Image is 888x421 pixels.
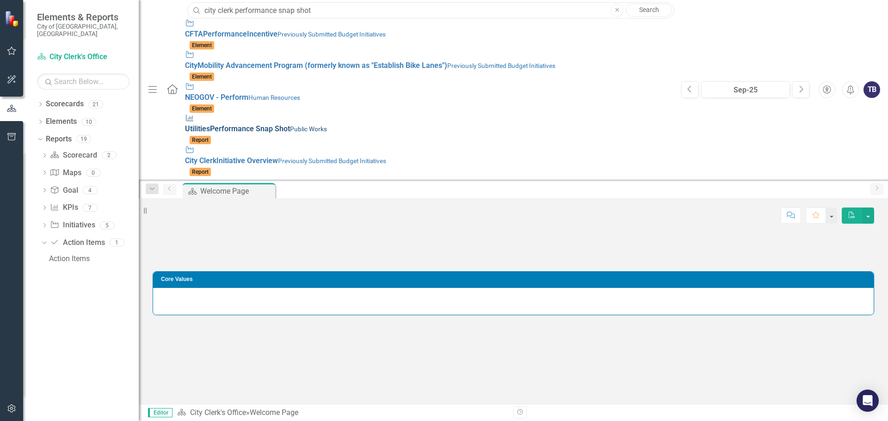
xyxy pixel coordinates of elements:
a: KPIs [50,202,78,213]
input: Search Below... [37,73,129,90]
a: Scorecards [46,99,84,110]
small: Human Resources [248,94,300,101]
a: Action Items [50,238,105,248]
a: NEOGOV - PerformHuman ResourcesElement [185,82,672,114]
div: Open Intercom Messenger [857,390,879,412]
div: Welcome Page [250,408,298,417]
input: Search ClearPoint... [187,2,674,18]
button: Sep-25 [701,81,790,98]
strong: Performance [203,30,247,38]
div: » [177,408,506,418]
a: Reports [46,134,72,145]
span: NEOGOV - Perform [185,93,248,102]
a: City Clerk's Office [37,52,129,62]
span: Report [190,136,211,144]
small: Previously Submitted Budget Initiatives [447,62,555,69]
strong: City [185,156,197,165]
small: Public Works [290,125,327,133]
span: Editor [148,408,173,417]
div: 0 [86,169,101,177]
a: Elements [46,116,77,127]
strong: Performance [210,124,254,133]
div: 5 [100,221,115,229]
div: 7 [83,204,98,212]
h3: Core Values [161,276,869,282]
span: Element [190,41,214,49]
a: Action Items [47,251,139,266]
a: Goal [50,185,78,196]
a: City ClerkInitiative OverviewPreviously Submitted Budget InitiativesReport [185,145,672,177]
a: CFTAPerformanceIncentivePreviously Submitted Budget InitiativesElement [185,18,672,50]
div: 19 [76,135,91,143]
strong: Shot [275,124,290,133]
div: Sep-25 [704,85,787,96]
div: 2 [102,152,117,159]
img: ClearPoint Strategy [5,11,21,27]
div: 4 [83,186,98,194]
strong: Clerk [199,156,216,165]
span: Elements & Reports [37,12,129,23]
small: City of [GEOGRAPHIC_DATA], [GEOGRAPHIC_DATA] [37,23,129,38]
span: CFTA Incentive [185,30,277,38]
div: Welcome Page [200,185,273,197]
span: Mobility Advancement Program (formerly known as "Establish Bike Lanes") [185,61,447,70]
small: Previously Submitted Budget Initiatives [277,31,386,38]
span: Report [190,168,211,176]
span: Initiative Overview [185,156,278,165]
strong: City [185,61,197,70]
a: City Clerk's Office [190,408,246,417]
div: 1 [110,239,124,247]
span: Utilities [185,124,290,133]
a: Scorecard [50,150,97,161]
span: Element [190,104,214,113]
div: Action Items [49,255,139,263]
a: Initiatives [50,220,95,231]
div: 21 [88,100,103,108]
div: 10 [81,118,96,126]
strong: Snap [256,124,273,133]
span: Element [190,73,214,81]
a: Search [626,4,672,17]
button: TB [863,81,880,98]
small: Previously Submitted Budget Initiatives [278,157,386,165]
a: UtilitiesPerformance Snap ShotPublic WorksReport [185,113,672,145]
a: Maps [50,168,81,178]
a: CityMobility Advancement Program (formerly known as "Establish Bike Lanes")Previously Submitted B... [185,50,672,82]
